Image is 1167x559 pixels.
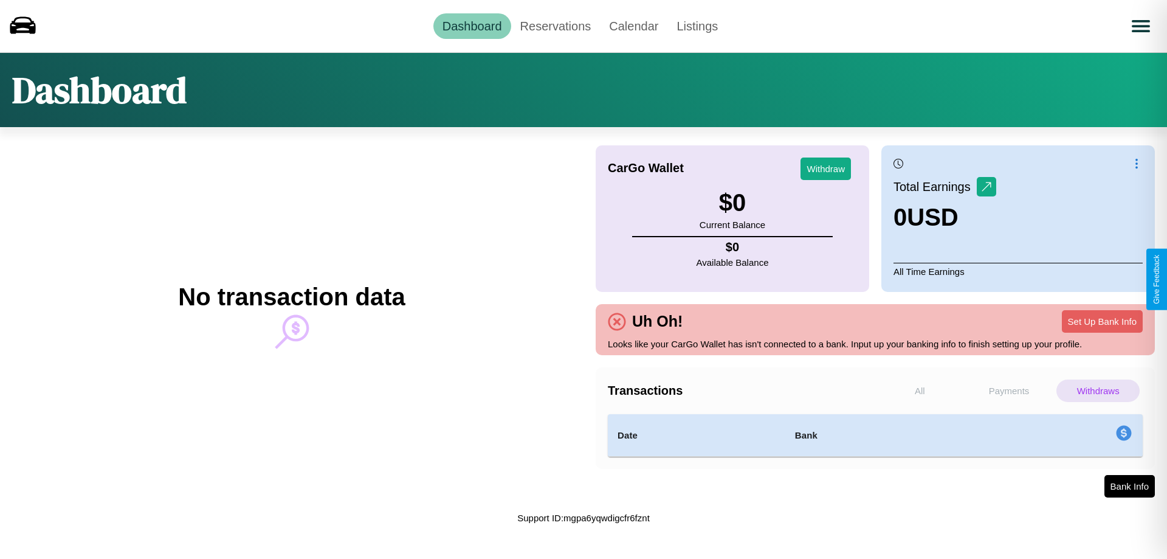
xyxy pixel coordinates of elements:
p: Support ID: mgpa6yqwdigcfr6fznt [517,510,650,526]
a: Reservations [511,13,601,39]
h4: Transactions [608,384,875,398]
button: Withdraw [800,158,851,180]
p: Current Balance [700,217,765,233]
p: Total Earnings [893,176,977,198]
h4: CarGo Wallet [608,161,684,175]
h4: Bank [795,428,964,443]
h4: Date [618,428,776,443]
div: Give Feedback [1152,255,1161,304]
table: simple table [608,414,1143,457]
h3: $ 0 [700,189,765,217]
h2: No transaction data [178,283,405,311]
button: Set Up Bank Info [1062,310,1143,333]
p: Available Balance [697,254,769,271]
p: Withdraws [1056,380,1140,402]
h1: Dashboard [12,65,187,115]
p: Payments [968,380,1051,402]
h4: $ 0 [697,240,769,254]
p: Looks like your CarGo Wallet has isn't connected to a bank. Input up your banking info to finish ... [608,336,1143,352]
h3: 0 USD [893,204,996,231]
p: All [878,380,962,402]
a: Listings [667,13,727,39]
p: All Time Earnings [893,263,1143,280]
a: Calendar [600,13,667,39]
h4: Uh Oh! [626,313,689,330]
button: Open menu [1124,9,1158,43]
button: Bank Info [1104,475,1155,498]
a: Dashboard [433,13,511,39]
